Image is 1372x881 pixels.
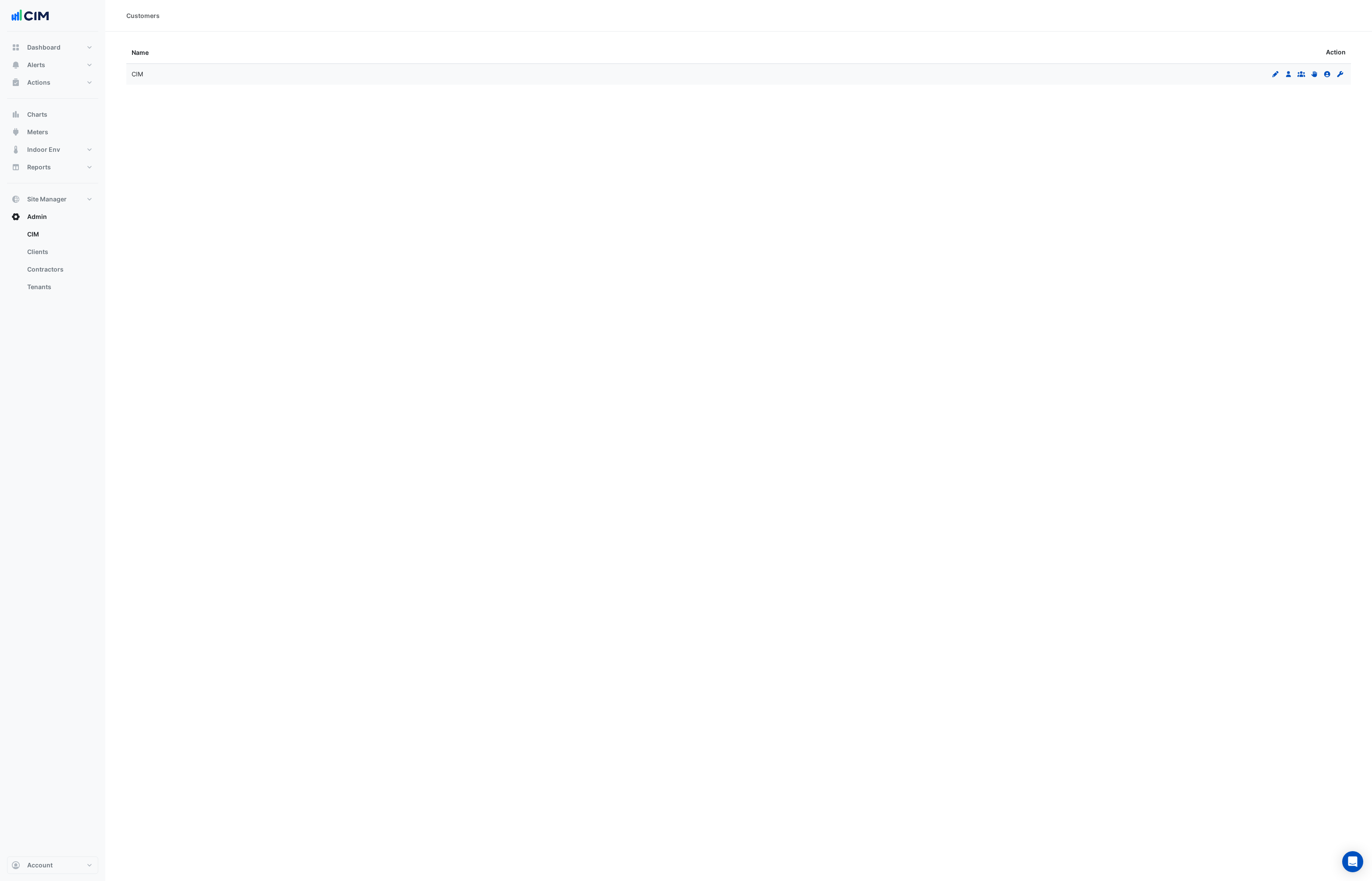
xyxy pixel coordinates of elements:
fa-icon: Users [1285,70,1293,78]
button: Alerts [7,56,98,74]
app-icon: Charts [11,110,20,119]
div: Customers [126,11,160,20]
div: Open Intercom Messenger [1342,851,1363,872]
fa-icon: Clients [1323,70,1331,78]
fa-icon: Edit [1272,70,1279,78]
fa-icon: Permissions [1311,70,1318,78]
fa-icon: Contractors [1336,70,1344,78]
div: Admin [7,226,98,299]
app-icon: Actions [11,78,20,87]
span: Alerts [27,61,45,69]
span: Dashboard [27,43,61,52]
span: Action [1326,47,1346,57]
button: Dashboard [7,39,98,56]
span: Site Manager [27,195,67,204]
span: Account [27,861,53,870]
app-icon: Reports [11,163,20,172]
app-icon: Site Manager [11,195,20,204]
span: Name [132,49,149,56]
a: Contractors [20,261,98,278]
app-icon: Admin [11,212,20,221]
fa-icon: Groups [1297,70,1305,78]
button: Admin [7,208,98,226]
a: CIM [20,226,98,243]
span: Meters [27,128,48,136]
span: Actions [27,78,50,87]
a: Clients [20,243,98,261]
app-icon: Dashboard [11,43,20,52]
span: CIM [132,70,143,78]
a: Tenants [20,278,98,296]
button: Reports [7,158,98,176]
button: Account [7,856,98,874]
span: Indoor Env [27,145,60,154]
app-icon: Meters [11,128,20,136]
button: Charts [7,106,98,123]
span: Reports [27,163,51,172]
datatable-header-cell: Name [126,42,739,64]
button: Meters [7,123,98,141]
button: Indoor Env [7,141,98,158]
app-icon: Alerts [11,61,20,69]
button: Site Manager [7,190,98,208]
span: Admin [27,212,47,221]
button: Actions [7,74,98,91]
span: Charts [27,110,47,119]
app-icon: Indoor Env [11,145,20,154]
img: Company Logo [11,7,50,25]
